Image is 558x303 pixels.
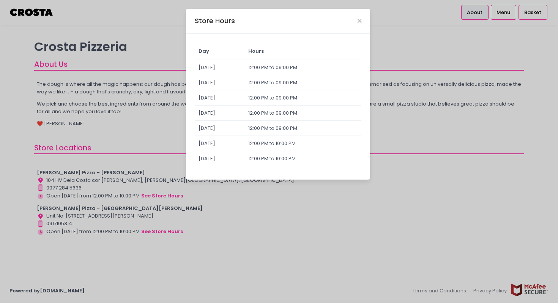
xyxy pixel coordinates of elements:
td: 12:00 PM to 09:00 PM [244,106,361,121]
td: [DATE] [195,106,245,121]
td: Day [195,43,245,60]
td: 12:00 PM to 10:00 PM [244,136,361,151]
td: [DATE] [195,75,245,90]
td: 12:00 PM to 10:00 PM [244,151,361,166]
td: Hours [244,43,361,60]
td: [DATE] [195,136,245,151]
td: [DATE] [195,121,245,136]
td: 12:00 PM to 09:00 PM [244,75,361,90]
td: 12:00 PM to 09:00 PM [244,121,361,136]
button: Close [358,19,361,23]
td: [DATE] [195,90,245,106]
td: 12:00 PM to 09:00 PM [244,60,361,75]
td: [DATE] [195,60,245,75]
td: 12:00 PM to 09:00 PM [244,90,361,106]
div: Store Hours [195,16,235,26]
td: [DATE] [195,151,245,166]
